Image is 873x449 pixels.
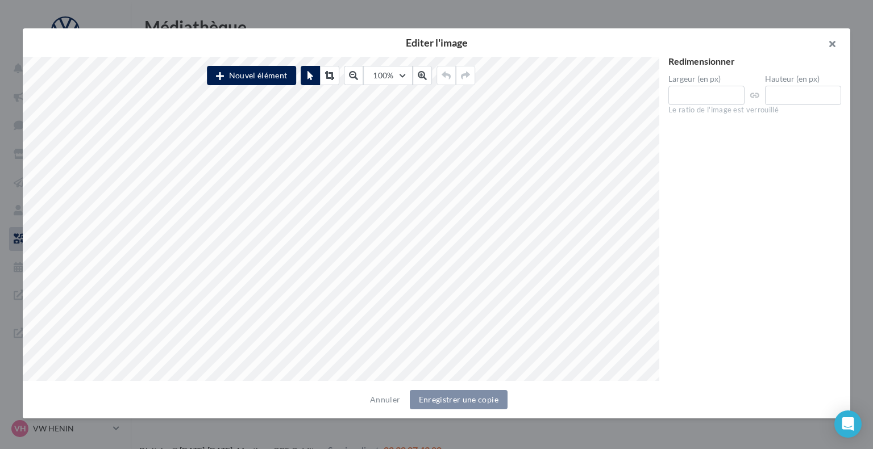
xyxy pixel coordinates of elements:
[363,66,412,85] button: 100%
[365,393,405,406] button: Annuler
[41,37,832,48] h2: Editer l'image
[668,105,841,115] div: Le ratio de l'image est verrouillé
[765,75,841,83] label: Hauteur (en px)
[668,75,745,83] label: Largeur (en px)
[834,410,862,438] div: Open Intercom Messenger
[207,66,296,85] button: Nouvel élément
[410,390,508,409] button: Enregistrer une copie
[668,57,841,66] div: Redimensionner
